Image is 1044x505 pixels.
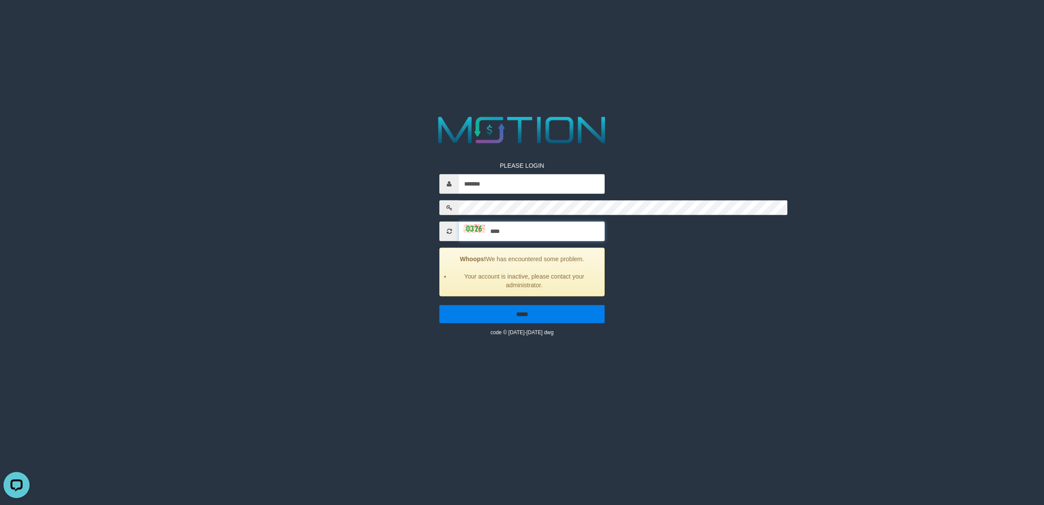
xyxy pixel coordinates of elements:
strong: Whoops! [460,255,486,262]
li: Your account is inactive, please contact your administrator. [451,272,598,289]
img: MOTION_logo.png [431,112,613,148]
img: captcha [463,224,485,233]
button: Open LiveChat chat widget [3,3,30,30]
div: We has encountered some problem. [439,247,605,296]
small: code © [DATE]-[DATE] dwg [490,329,553,335]
p: PLEASE LOGIN [439,161,605,170]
